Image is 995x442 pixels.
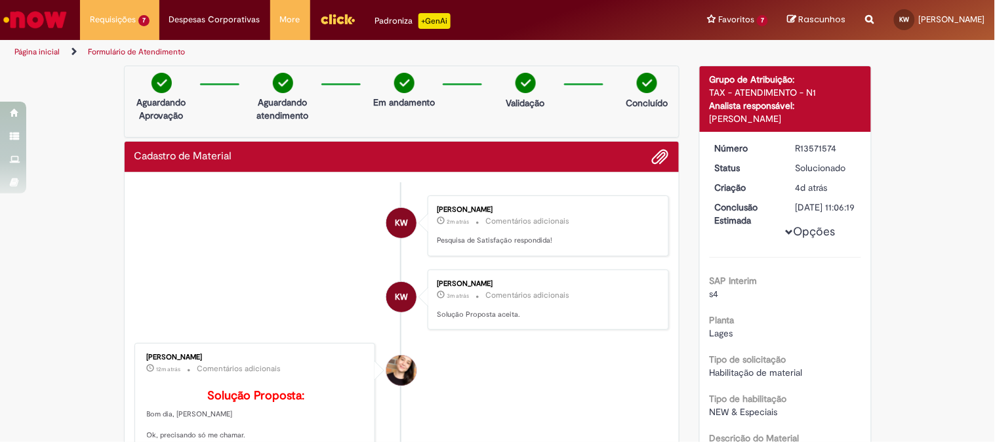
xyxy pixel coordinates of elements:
[134,151,232,163] h2: Cadastro de Material Histórico de tíquete
[447,218,469,226] span: 2m atrás
[10,40,653,64] ul: Trilhas de página
[157,365,181,373] span: 12m atrás
[251,96,315,122] p: Aguardando atendimento
[705,181,786,194] dt: Criação
[710,86,861,99] div: TAX - ATENDIMENTO - N1
[900,15,910,24] span: KW
[485,290,569,301] small: Comentários adicionais
[437,235,655,246] p: Pesquisa de Satisfação respondida!
[705,142,786,155] dt: Número
[386,208,416,238] div: Katiane Weronezi
[799,13,846,26] span: Rascunhos
[88,47,185,57] a: Formulário de Atendimento
[418,13,451,29] p: +GenAi
[710,353,786,365] b: Tipo de solicitação
[796,201,857,214] div: [DATE] 11:06:19
[447,292,469,300] time: 30/09/2025 08:22:11
[757,15,768,26] span: 7
[796,142,857,155] div: R13571574
[437,206,655,214] div: [PERSON_NAME]
[138,15,150,26] span: 7
[788,14,846,26] a: Rascunhos
[395,281,408,313] span: KW
[394,73,415,93] img: check-circle-green.png
[157,365,181,373] time: 30/09/2025 08:12:53
[437,280,655,288] div: [PERSON_NAME]
[919,14,985,25] span: [PERSON_NAME]
[705,161,786,174] dt: Status
[710,112,861,125] div: [PERSON_NAME]
[718,13,754,26] span: Favoritos
[14,47,60,57] a: Página inicial
[447,292,469,300] span: 3m atrás
[796,161,857,174] div: Solucionado
[207,388,304,403] b: Solução Proposta:
[386,355,416,386] div: Sabrina De Vasconcelos
[395,207,408,239] span: KW
[710,367,803,378] span: Habilitação de material
[147,353,365,361] div: [PERSON_NAME]
[652,148,669,165] button: Adicionar anexos
[710,327,733,339] span: Lages
[320,9,355,29] img: click_logo_yellow_360x200.png
[796,182,828,193] time: 26/09/2025 16:24:12
[1,7,69,33] img: ServiceNow
[447,218,469,226] time: 30/09/2025 08:22:25
[705,201,786,227] dt: Conclusão Estimada
[796,181,857,194] div: 26/09/2025 16:24:12
[506,96,545,110] p: Validação
[437,310,655,320] p: Solução Proposta aceita.
[280,13,300,26] span: More
[375,13,451,29] div: Padroniza
[386,282,416,312] div: Katiane Weronezi
[710,406,778,418] span: NEW & Especiais
[710,314,735,326] b: Planta
[796,182,828,193] span: 4d atrás
[710,288,719,300] span: s4
[710,393,787,405] b: Tipo de habilitação
[273,73,293,93] img: check-circle-green.png
[169,13,260,26] span: Despesas Corporativas
[197,363,281,374] small: Comentários adicionais
[637,73,657,93] img: check-circle-green.png
[516,73,536,93] img: check-circle-green.png
[710,275,758,287] b: SAP Interim
[710,99,861,112] div: Analista responsável:
[152,73,172,93] img: check-circle-green.png
[626,96,668,110] p: Concluído
[485,216,569,227] small: Comentários adicionais
[90,13,136,26] span: Requisições
[710,73,861,86] div: Grupo de Atribuição:
[373,96,435,109] p: Em andamento
[130,96,193,122] p: Aguardando Aprovação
